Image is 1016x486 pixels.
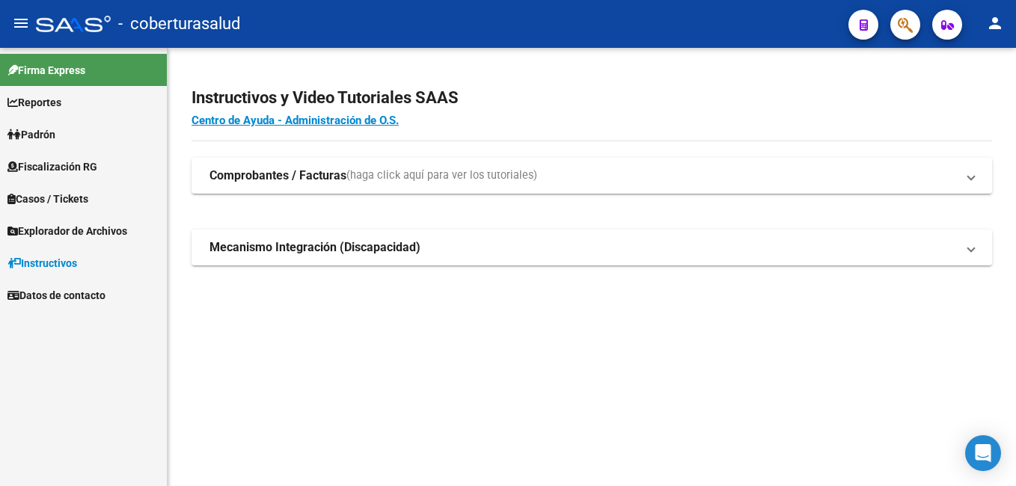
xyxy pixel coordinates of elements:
mat-icon: menu [12,14,30,32]
span: Reportes [7,94,61,111]
mat-expansion-panel-header: Comprobantes / Facturas(haga click aquí para ver los tutoriales) [192,158,992,194]
span: Explorador de Archivos [7,223,127,239]
h2: Instructivos y Video Tutoriales SAAS [192,84,992,112]
span: Casos / Tickets [7,191,88,207]
span: Datos de contacto [7,287,105,304]
span: Firma Express [7,62,85,79]
mat-expansion-panel-header: Mecanismo Integración (Discapacidad) [192,230,992,265]
span: (haga click aquí para ver los tutoriales) [346,167,537,184]
span: Fiscalización RG [7,159,97,175]
strong: Mecanismo Integración (Discapacidad) [209,239,420,256]
span: Padrón [7,126,55,143]
span: Instructivos [7,255,77,271]
span: - coberturasalud [118,7,240,40]
strong: Comprobantes / Facturas [209,167,346,184]
a: Centro de Ayuda - Administración de O.S. [192,114,399,127]
div: Open Intercom Messenger [965,435,1001,471]
mat-icon: person [986,14,1004,32]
